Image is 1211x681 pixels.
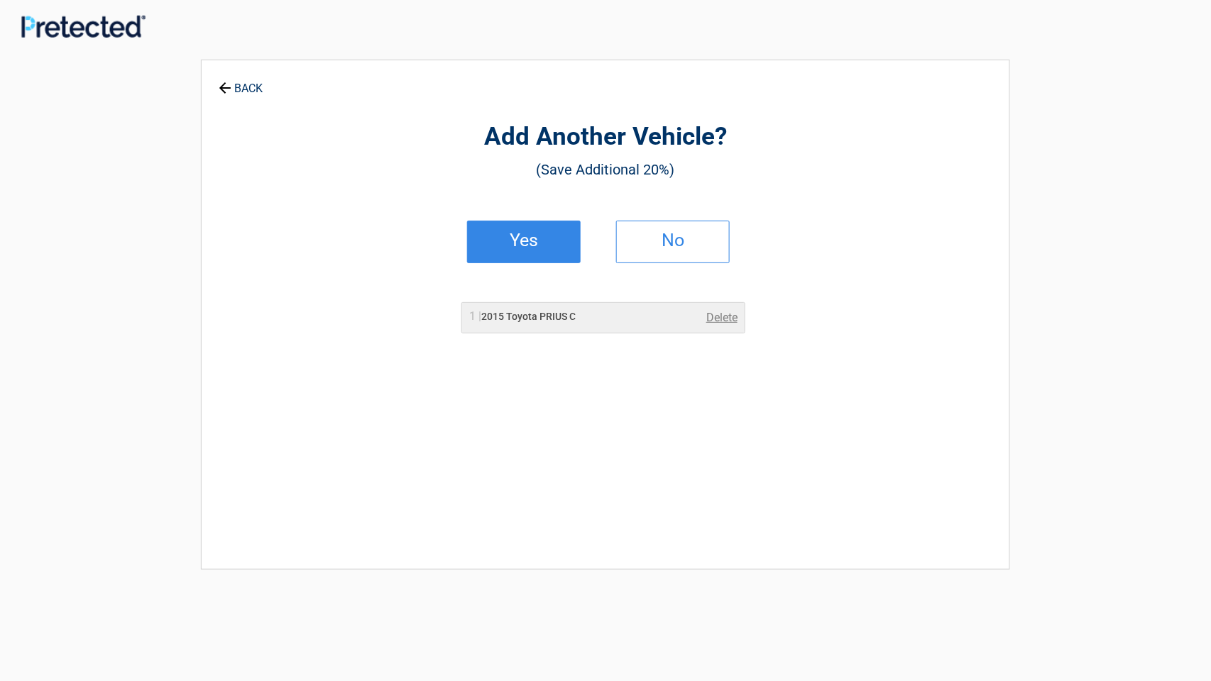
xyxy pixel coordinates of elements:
[631,236,715,245] h2: No
[469,309,576,324] h2: 2015 Toyota PRIUS C
[216,70,265,94] a: BACK
[280,157,931,182] h3: (Save Additional 20%)
[280,121,931,154] h2: Add Another Vehicle?
[469,309,481,323] span: 1 |
[482,236,566,245] h2: Yes
[21,15,146,38] img: Main Logo
[706,309,738,326] a: Delete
